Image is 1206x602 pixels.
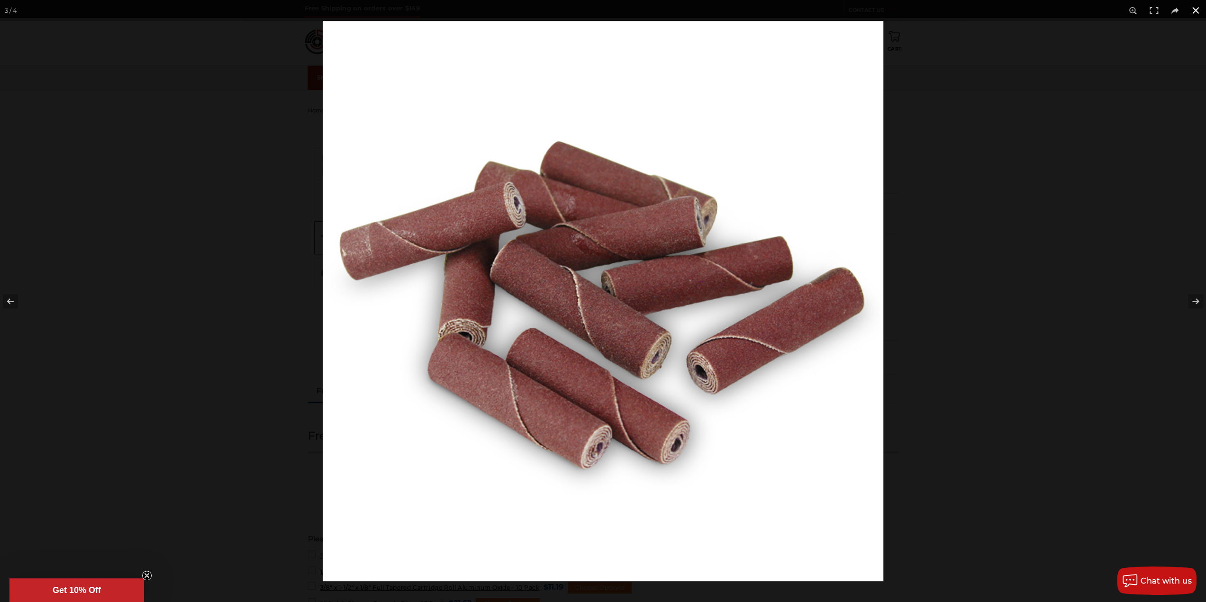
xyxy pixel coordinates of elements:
img: Aluminum_Oxide_Cartridge_Rolls_Straight_-_10_Pack__47379.1598363958.jpg [323,21,883,581]
span: Get 10% Off [53,585,101,595]
div: Get 10% OffClose teaser [9,578,144,602]
button: Close teaser [142,571,152,580]
button: Next (arrow right) [1173,278,1206,325]
span: Chat with us [1141,576,1192,585]
button: Chat with us [1117,566,1197,595]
